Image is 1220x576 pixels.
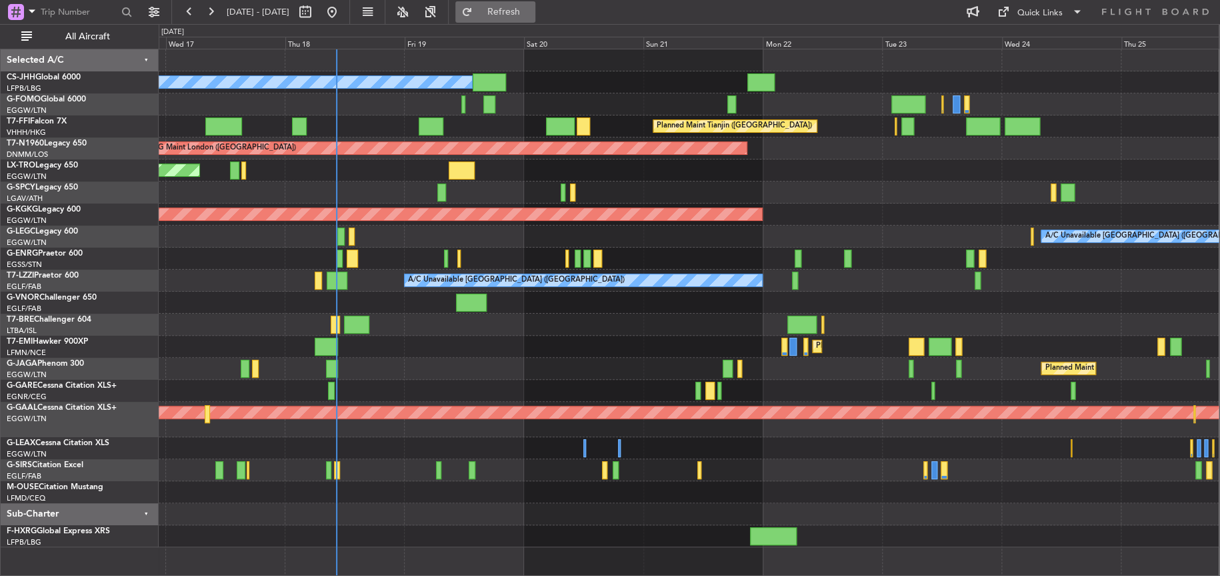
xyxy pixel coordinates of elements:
div: AOG Maint London ([GEOGRAPHIC_DATA]) [147,138,296,158]
div: Planned Maint [GEOGRAPHIC_DATA] [816,336,943,356]
a: G-FOMOGlobal 6000 [7,95,86,103]
a: EGGW/LTN [7,216,47,226]
span: CS-JHH [7,73,35,81]
a: T7-EMIHawker 900XP [7,338,88,346]
div: Sun 21 [643,37,763,49]
a: G-VNORChallenger 650 [7,294,97,302]
button: All Aircraft [15,26,145,47]
div: Wed 17 [166,37,285,49]
span: G-ENRG [7,250,38,258]
a: G-ENRGPraetor 600 [7,250,83,258]
button: Refresh [455,1,535,23]
span: All Aircraft [35,32,141,41]
span: G-JAGA [7,360,37,368]
span: G-SIRS [7,461,32,469]
a: CS-JHHGlobal 6000 [7,73,81,81]
a: LFPB/LBG [7,537,41,547]
span: T7-N1960 [7,139,44,148]
span: G-FOMO [7,95,41,103]
span: T7-EMI [7,338,33,346]
a: EGGW/LTN [7,370,47,380]
span: [DATE] - [DATE] [227,6,289,18]
div: Thu 18 [285,37,405,49]
div: A/C Unavailable [GEOGRAPHIC_DATA] ([GEOGRAPHIC_DATA]) [408,270,625,290]
div: Sat 20 [524,37,643,49]
span: M-OUSE [7,483,39,491]
div: [DATE] [161,27,184,38]
a: EGNR/CEG [7,392,47,402]
a: EGLF/FAB [7,304,41,314]
a: EGGW/LTN [7,414,47,424]
span: G-LEAX [7,439,35,447]
div: Planned Maint Tianjin ([GEOGRAPHIC_DATA]) [657,116,812,136]
a: T7-LZZIPraetor 600 [7,272,79,280]
button: Quick Links [991,1,1089,23]
span: F-HXRG [7,527,37,535]
div: Mon 22 [763,37,882,49]
span: Refresh [475,7,531,17]
a: G-KGKGLegacy 600 [7,206,81,214]
a: LFMN/NCE [7,348,46,358]
span: G-VNOR [7,294,39,302]
div: Quick Links [1017,7,1063,20]
a: EGGW/LTN [7,105,47,115]
div: Fri 19 [405,37,524,49]
a: G-GAALCessna Citation XLS+ [7,404,117,412]
a: G-LEAXCessna Citation XLS [7,439,109,447]
a: EGLF/FAB [7,282,41,292]
div: Tue 23 [882,37,1001,49]
a: G-SPCYLegacy 650 [7,184,78,192]
span: G-GARE [7,382,37,390]
a: G-GARECessna Citation XLS+ [7,382,117,390]
a: M-OUSECitation Mustang [7,483,103,491]
span: G-SPCY [7,184,35,192]
span: G-KGKG [7,206,38,214]
a: LGAV/ATH [7,194,43,204]
div: Wed 24 [1002,37,1121,49]
a: T7-N1960Legacy 650 [7,139,87,148]
a: G-JAGAPhenom 300 [7,360,84,368]
a: VHHH/HKG [7,127,46,137]
a: LFMD/CEQ [7,493,45,503]
a: EGGW/LTN [7,172,47,182]
input: Trip Number [41,2,117,22]
a: G-LEGCLegacy 600 [7,228,78,236]
a: LTBA/ISL [7,326,37,336]
a: EGLF/FAB [7,471,41,481]
a: EGGW/LTN [7,238,47,248]
span: T7-FFI [7,117,30,125]
span: G-LEGC [7,228,35,236]
a: DNMM/LOS [7,150,48,160]
a: EGGW/LTN [7,449,47,459]
a: LFPB/LBG [7,83,41,93]
span: T7-BRE [7,316,34,324]
a: LX-TROLegacy 650 [7,162,78,170]
span: T7-LZZI [7,272,34,280]
a: G-SIRSCitation Excel [7,461,83,469]
a: T7-BREChallenger 604 [7,316,91,324]
a: T7-FFIFalcon 7X [7,117,67,125]
a: F-HXRGGlobal Express XRS [7,527,110,535]
span: G-GAAL [7,404,37,412]
a: EGSS/STN [7,260,42,270]
span: LX-TRO [7,162,35,170]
